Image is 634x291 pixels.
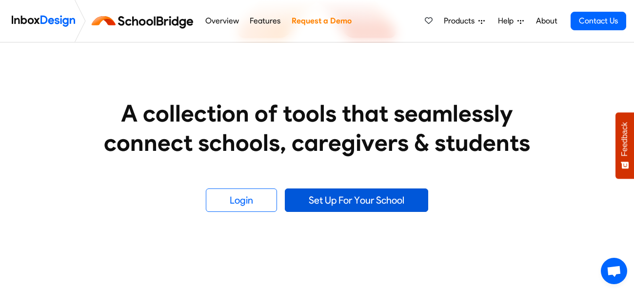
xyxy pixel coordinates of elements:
a: Open chat [601,258,627,284]
a: Features [247,11,283,31]
span: Help [498,15,517,27]
button: Feedback - Show survey [615,112,634,179]
img: schoolbridge logo [90,9,199,33]
a: Set Up For Your School [285,188,428,212]
heading: A collection of tools that seamlessly connect schools, caregivers & students [85,99,549,157]
a: Contact Us [571,12,626,30]
span: Feedback [620,122,629,156]
a: Login [206,188,277,212]
a: Products [440,11,489,31]
a: Help [494,11,528,31]
a: About [533,11,560,31]
span: Products [444,15,478,27]
a: Overview [202,11,241,31]
a: Request a Demo [289,11,354,31]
